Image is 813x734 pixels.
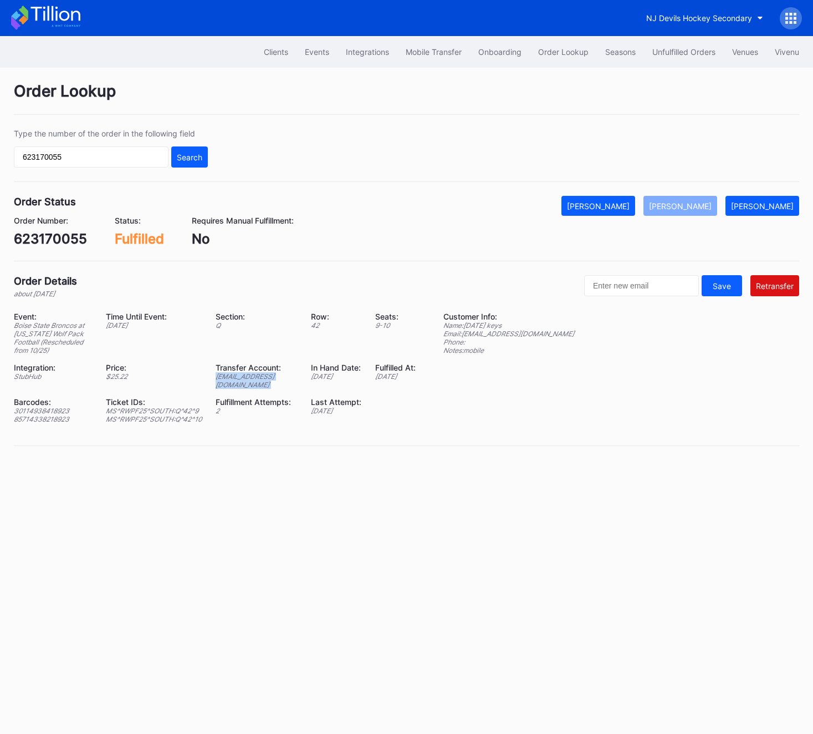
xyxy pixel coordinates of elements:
button: [PERSON_NAME] [561,196,635,216]
div: about [DATE] [14,290,77,298]
div: Order Lookup [14,82,799,115]
div: MS^RWPF25^SOUTH:Q^42^9 [106,407,202,415]
div: Fulfilled At: [375,363,416,372]
div: Customer Info: [443,312,574,321]
div: Section: [216,312,297,321]
div: Phone: [443,338,574,346]
button: Vivenu [766,42,807,62]
div: 30114938418923 [14,407,92,415]
button: Mobile Transfer [397,42,470,62]
div: [DATE] [311,372,361,381]
button: Onboarding [470,42,530,62]
div: Price: [106,363,202,372]
div: Email: [EMAIL_ADDRESS][DOMAIN_NAME] [443,330,574,338]
button: Retransfer [750,275,799,296]
div: [PERSON_NAME] [731,201,794,211]
div: Time Until Event: [106,312,202,321]
div: Status: [115,216,164,225]
div: [PERSON_NAME] [649,201,712,211]
div: Unfulfilled Orders [652,47,715,57]
div: Retransfer [756,281,794,291]
button: NJ Devils Hockey Secondary [638,8,771,28]
div: Seasons [605,47,636,57]
div: Onboarding [478,47,521,57]
div: Order Status [14,196,76,207]
div: Transfer Account: [216,363,297,372]
div: Ticket IDs: [106,397,202,407]
button: Clients [255,42,296,62]
div: Integrations [346,47,389,57]
button: [PERSON_NAME] [643,196,717,216]
div: Vivenu [775,47,799,57]
div: Boise State Broncos at [US_STATE] Wolf Pack Football (Rescheduled from 10/25) [14,321,92,355]
div: Fulfillment Attempts: [216,397,297,407]
div: Search [177,153,202,162]
div: Order Lookup [538,47,589,57]
div: [PERSON_NAME] [567,201,630,211]
div: 42 [311,321,361,330]
div: Clients [264,47,288,57]
button: [PERSON_NAME] [725,196,799,216]
div: Event: [14,312,92,321]
button: Save [702,275,742,296]
button: Seasons [597,42,644,62]
div: Save [713,281,731,291]
div: 9 - 10 [375,321,416,330]
input: GT59662 [14,146,168,168]
div: Requires Manual Fulfillment: [192,216,294,225]
div: Venues [732,47,758,57]
div: Barcodes: [14,397,92,407]
div: Seats: [375,312,416,321]
button: Search [171,146,208,168]
div: [DATE] [375,372,416,381]
div: [EMAIL_ADDRESS][DOMAIN_NAME] [216,372,297,389]
button: Venues [724,42,766,62]
div: 623170055 [14,231,87,247]
div: Integration: [14,363,92,372]
input: Enter new email [584,275,699,296]
div: Order Details [14,275,77,287]
div: Notes: mobile [443,346,574,355]
button: Unfulfilled Orders [644,42,724,62]
button: Integrations [338,42,397,62]
div: Events [305,47,329,57]
div: [DATE] [311,407,361,415]
div: Mobile Transfer [406,47,462,57]
div: Type the number of the order in the following field [14,129,208,138]
div: Order Number: [14,216,87,225]
div: Last Attempt: [311,397,361,407]
div: 85714338218923 [14,415,92,423]
div: NJ Devils Hockey Secondary [646,13,752,23]
div: Fulfilled [115,231,164,247]
button: Order Lookup [530,42,597,62]
div: In Hand Date: [311,363,361,372]
div: MS^RWPF25^SOUTH:Q^42^10 [106,415,202,423]
div: Q [216,321,297,330]
div: 2 [216,407,297,415]
div: Row: [311,312,361,321]
div: Name: [DATE] keys [443,321,574,330]
div: No [192,231,294,247]
div: StubHub [14,372,92,381]
button: Events [296,42,338,62]
div: [DATE] [106,321,202,330]
div: $ 25.22 [106,372,202,381]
